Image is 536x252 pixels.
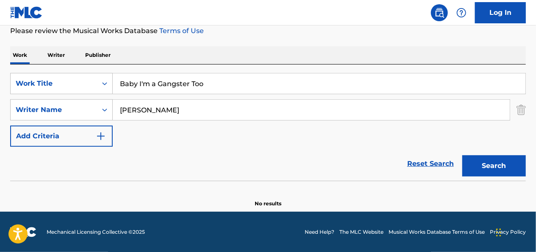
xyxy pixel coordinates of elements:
[16,105,92,115] div: Writer Name
[158,27,204,35] a: Terms of Use
[517,99,526,120] img: Delete Criterion
[434,8,444,18] img: search
[305,228,334,236] a: Need Help?
[456,8,467,18] img: help
[10,126,113,147] button: Add Criteria
[10,46,30,64] p: Work
[453,4,470,21] div: Help
[403,154,458,173] a: Reset Search
[96,131,106,141] img: 9d2ae6d4665cec9f34b9.svg
[431,4,448,21] a: Public Search
[83,46,113,64] p: Publisher
[494,211,536,252] iframe: Chat Widget
[490,228,526,236] a: Privacy Policy
[389,228,485,236] a: Musical Works Database Terms of Use
[10,73,526,181] form: Search Form
[496,220,501,245] div: Drag
[462,155,526,176] button: Search
[10,227,36,237] img: logo
[45,46,67,64] p: Writer
[475,2,526,23] a: Log In
[255,190,281,207] p: No results
[339,228,383,236] a: The MLC Website
[10,6,43,19] img: MLC Logo
[16,78,92,89] div: Work Title
[47,228,145,236] span: Mechanical Licensing Collective © 2025
[10,26,526,36] p: Please review the Musical Works Database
